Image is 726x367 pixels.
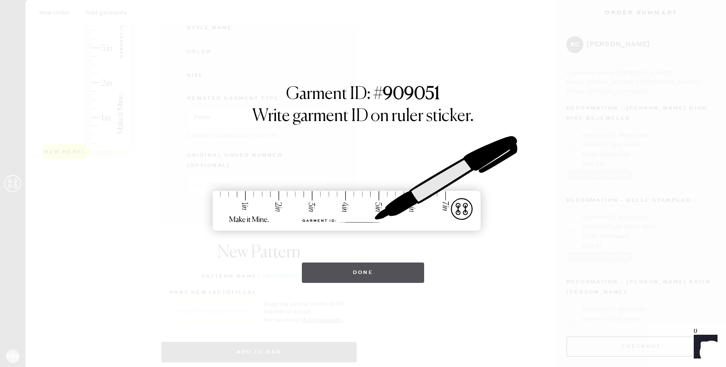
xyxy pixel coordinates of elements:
h1: Garment ID: # [286,84,440,106]
button: Done [302,263,425,283]
strong: 909051 [383,86,440,103]
h1: Write garment ID on ruler sticker. [252,106,474,127]
img: ruler-sticker-sharpie.svg [204,114,522,254]
iframe: Front Chat [686,329,722,365]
